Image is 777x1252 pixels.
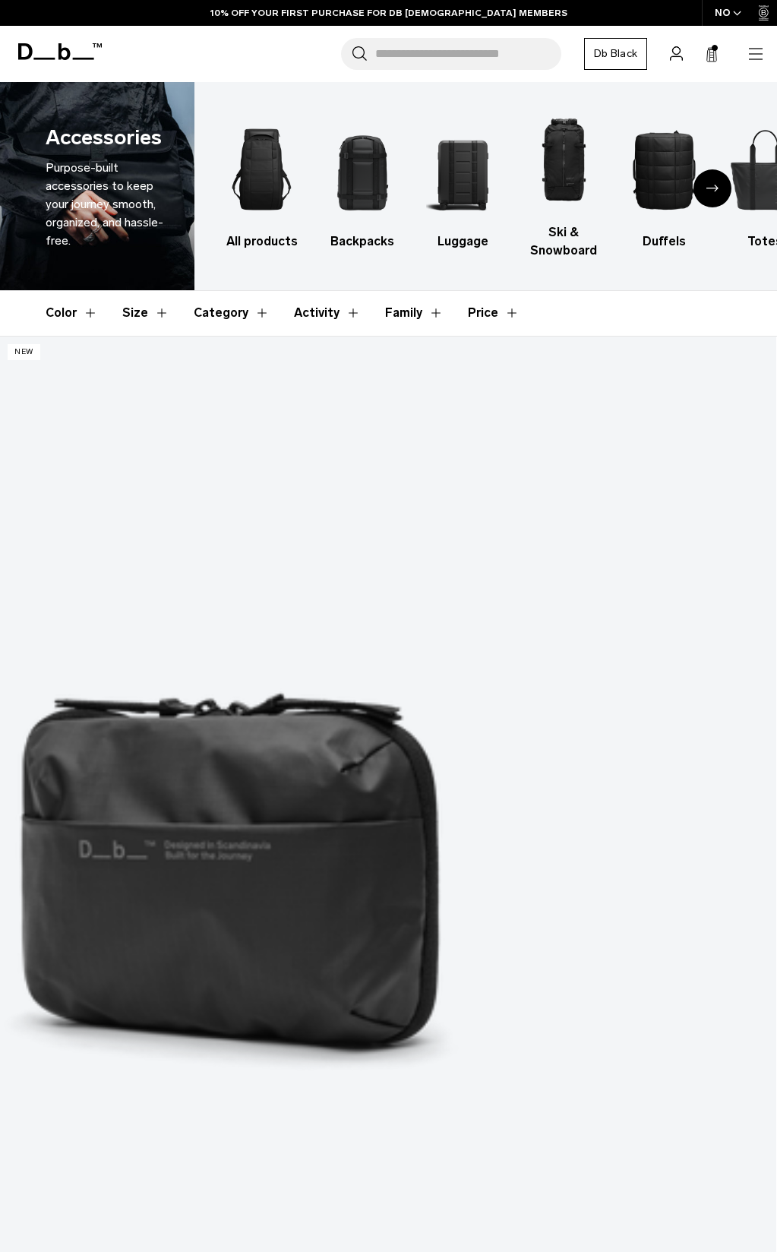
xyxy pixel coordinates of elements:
li: 3 / 10 [426,114,501,251]
button: Toggle Filter [122,291,169,335]
img: Db [225,114,299,225]
a: 10% OFF YOUR FIRST PURCHASE FOR DB [DEMOGRAPHIC_DATA] MEMBERS [210,6,567,20]
p: New [8,344,40,360]
img: Db [325,114,400,225]
a: Db Black [584,38,647,70]
a: Db Ski & Snowboard [526,105,601,260]
a: Db Backpacks [325,114,400,251]
h3: Backpacks [325,232,400,251]
img: Db [627,114,702,225]
button: Toggle Filter [385,291,444,335]
li: 5 / 10 [627,114,702,251]
h3: Ski & Snowboard [526,223,601,260]
img: Db [526,105,601,216]
button: Toggle Price [468,291,520,335]
button: Toggle Filter [294,291,361,335]
a: Db All products [225,114,299,251]
h3: Duffels [627,232,702,251]
button: Toggle Filter [194,291,270,335]
div: Purpose-built accessories to keep your journey smooth, organized, and hassle-free. [46,159,167,250]
li: 4 / 10 [526,105,601,260]
img: Db [426,114,501,225]
button: Toggle Filter [46,291,98,335]
a: Db Duffels [627,114,702,251]
div: Next slide [693,169,731,207]
h1: Accessories [46,122,162,153]
li: 2 / 10 [325,114,400,251]
h3: All products [225,232,299,251]
a: Db Luggage [426,114,501,251]
li: 1 / 10 [225,114,299,251]
h3: Luggage [426,232,501,251]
